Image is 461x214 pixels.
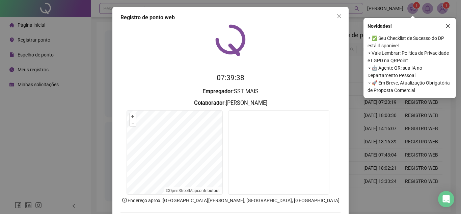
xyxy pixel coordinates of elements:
[120,87,341,96] h3: : SST MAIS
[120,14,341,22] div: Registro de ponto web
[368,49,452,64] span: ⚬ Vale Lembrar: Política de Privacidade e LGPD na QRPoint
[169,188,197,193] a: OpenStreetMap
[334,11,345,22] button: Close
[368,34,452,49] span: ⚬ ✅ Seu Checklist de Sucesso do DP está disponível
[166,188,220,193] li: © contributors.
[130,113,136,120] button: +
[438,191,454,207] div: Open Intercom Messenger
[368,22,392,30] span: Novidades !
[217,74,244,82] time: 07:39:38
[368,79,452,94] span: ⚬ 🚀 Em Breve, Atualização Obrigatória de Proposta Comercial
[121,197,128,203] span: info-circle
[130,120,136,126] button: –
[194,100,224,106] strong: Colaborador
[202,88,233,95] strong: Empregador
[368,64,452,79] span: ⚬ 🤖 Agente QR: sua IA no Departamento Pessoal
[120,99,341,108] h3: : [PERSON_NAME]
[445,24,450,28] span: close
[336,14,342,19] span: close
[215,24,246,56] img: QRPoint
[120,197,341,204] p: Endereço aprox. : [GEOGRAPHIC_DATA][PERSON_NAME], [GEOGRAPHIC_DATA], [GEOGRAPHIC_DATA]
